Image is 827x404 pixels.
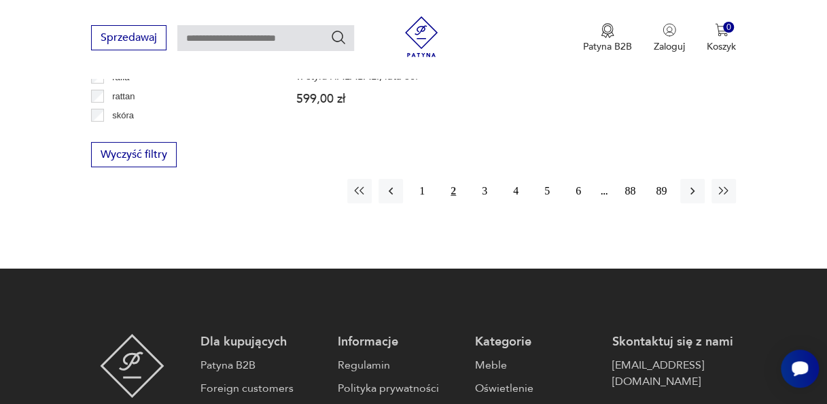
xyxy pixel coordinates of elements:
a: Meble [475,357,599,373]
button: Zaloguj [654,23,685,53]
img: Patyna - sklep z meblami i dekoracjami vintage [100,334,164,398]
button: Patyna B2B [583,23,632,53]
a: Sprzedawaj [91,34,166,44]
img: Ikonka użytkownika [663,23,676,37]
button: 5 [535,179,559,203]
button: Szukaj [330,29,347,46]
a: Ikona medaluPatyna B2B [583,23,632,53]
img: Ikona medalu [601,23,614,38]
button: 6 [566,179,591,203]
p: tkanina [112,127,141,142]
h3: FOTEL art deco / secesyjny, w stylu HALABALI, lata 50. [296,59,423,82]
a: Foreign customers [200,380,324,397]
button: Wyczyść filtry [91,142,177,167]
p: Skontaktuj się z nami [612,334,736,350]
a: Regulamin [338,357,461,373]
p: Informacje [338,334,461,350]
img: Ikona koszyka [715,23,728,37]
a: [EMAIL_ADDRESS][DOMAIN_NAME] [612,357,736,390]
p: Dla kupujących [200,334,324,350]
button: 88 [618,179,642,203]
button: 0Koszyk [707,23,736,53]
p: 599,00 zł [296,93,423,105]
button: Sprzedawaj [91,25,166,50]
p: Koszyk [707,40,736,53]
iframe: Smartsupp widget button [781,350,819,388]
img: Patyna - sklep z meblami i dekoracjami vintage [401,16,442,57]
p: Kategorie [475,334,599,350]
div: 0 [723,22,735,33]
button: 3 [472,179,497,203]
p: Zaloguj [654,40,685,53]
button: 1 [410,179,434,203]
button: 2 [441,179,465,203]
p: Patyna B2B [583,40,632,53]
button: 89 [649,179,673,203]
a: Polityka prywatności [338,380,461,397]
button: 4 [504,179,528,203]
a: Patyna B2B [200,357,324,373]
a: Oświetlenie [475,380,599,397]
p: skóra [112,108,134,123]
p: rattan [112,89,135,104]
